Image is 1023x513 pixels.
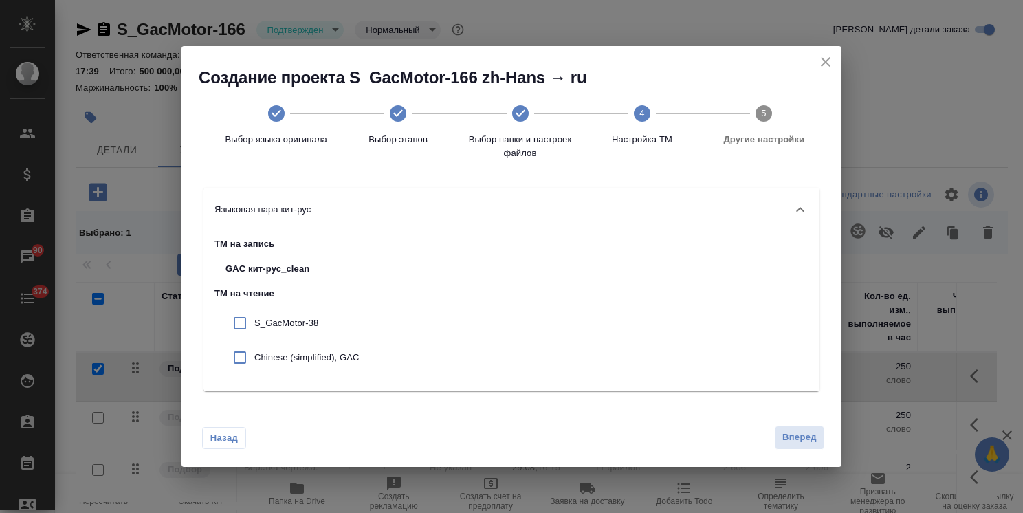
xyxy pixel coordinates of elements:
p: ТМ на запись [214,237,371,251]
p: S_GacMotor-38 [254,316,360,330]
text: 4 [639,108,644,118]
button: Назад [202,427,246,449]
div: Языковая пара кит-рус [203,188,819,232]
span: Другие настройки [709,133,819,146]
h2: Создание проекта S_GacMotor-166 zh-Hans → ru [199,67,841,89]
p: Языковая пара кит-рус [214,203,311,217]
p: ТМ на чтение [214,287,371,301]
span: Выбор папки и настроек файлов [465,133,575,160]
text: 5 [762,108,767,118]
button: Вперед [775,426,824,450]
button: close [815,52,836,72]
span: GAC кит-рус_clean [225,262,360,276]
span: Назад [210,431,239,445]
div: S_GacMotor-38 [214,306,371,340]
p: Chinese (simplified), GAC [254,351,360,364]
div: Языковая пара кит-рус [203,232,819,391]
span: Выбор этапов [342,133,453,146]
span: Вперед [782,430,817,446]
div: Chinese (simplified), GAC [214,340,371,375]
span: Настройка ТМ [586,133,697,146]
span: Выбор языка оригинала [221,133,331,146]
